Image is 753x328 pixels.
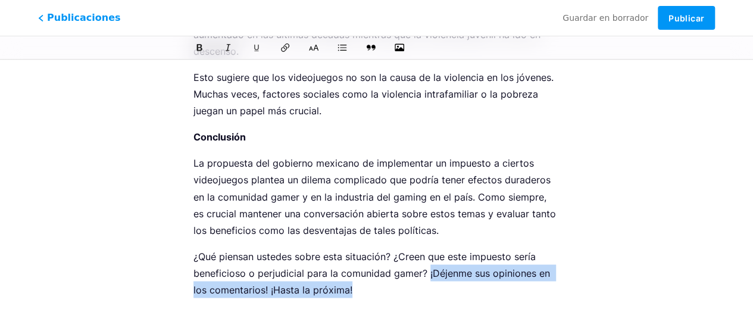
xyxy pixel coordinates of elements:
[668,13,704,23] font: Publicar
[193,155,560,238] p: La propuesta del gobierno mexicano de implementar un impuesto a ciertos videojuegos plantea un di...
[193,131,246,143] strong: Conclusión
[563,13,648,23] font: Guardar en borrador
[47,12,121,23] font: Publicaciones
[563,6,648,30] button: Guardar en borrador
[193,69,560,119] p: Esto sugiere que los videojuegos no son la causa de la violencia en los jóvenes. Muchas veces, fa...
[658,6,715,30] button: Publicar
[38,11,121,25] span: Publicaciones
[193,248,560,298] p: ¿Qué piensan ustedes sobre esta situación? ¿Creen que este impuesto sería beneficioso o perjudici...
